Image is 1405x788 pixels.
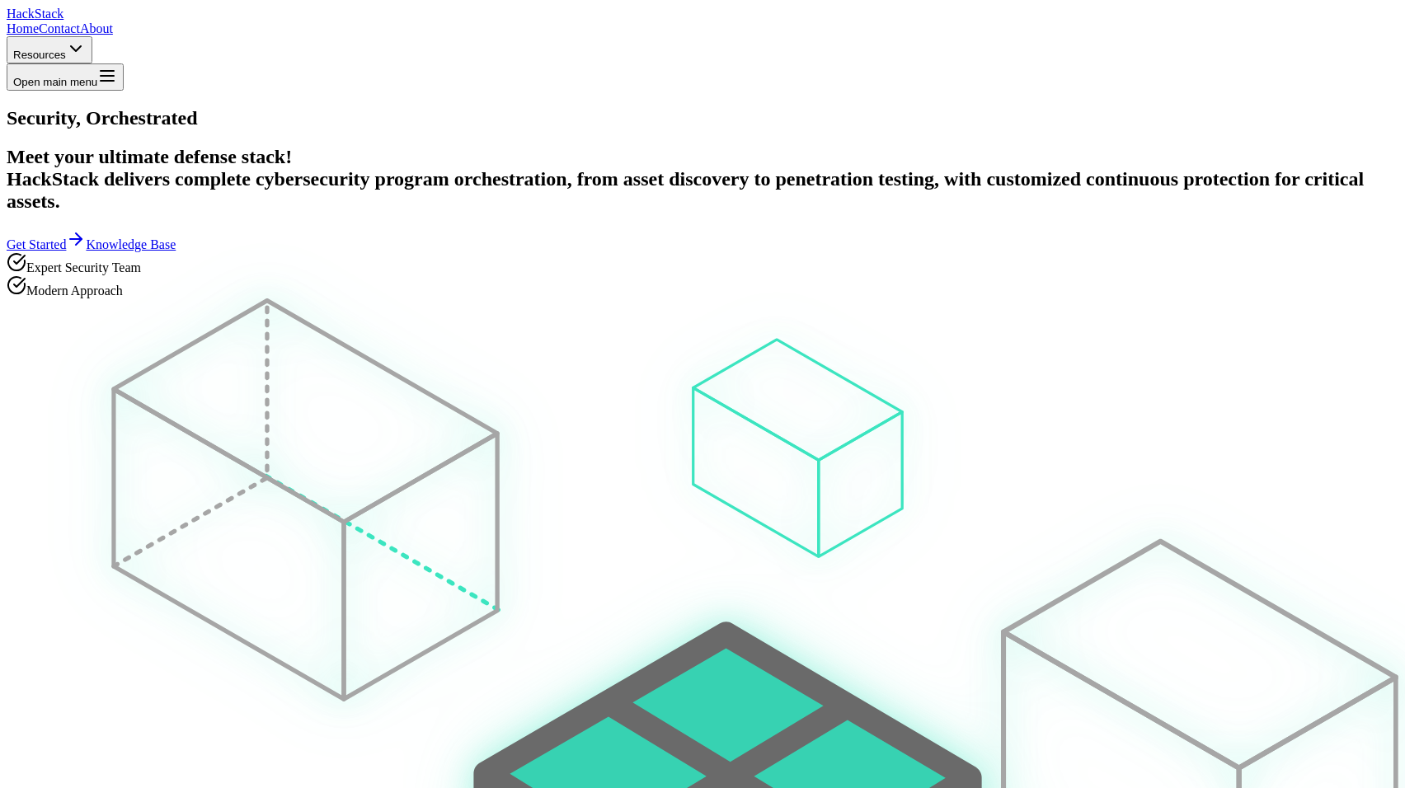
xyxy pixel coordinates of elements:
a: Contact [39,21,80,35]
strong: stack! [242,146,292,167]
h1: Security, [7,107,1398,129]
span: Stack [35,7,64,21]
a: Knowledge Base [86,237,176,251]
div: Modern Approach [7,275,1398,298]
a: Home [7,21,39,35]
span: Orchestrated [86,107,198,129]
span: HackStack delivers complete cybersecurity program orchestration, from asset discovery to penetrat... [7,168,1364,212]
span: Resources [13,49,66,61]
div: Expert Security Team [7,252,1398,275]
a: About [80,21,113,35]
button: Open main menu [7,63,124,91]
h2: Meet your ultimate defense [7,146,1398,213]
a: Get Started [7,237,86,251]
span: Open main menu [13,76,97,88]
button: Resources [7,36,92,63]
a: HackStack [7,7,63,21]
span: Hack [7,7,63,21]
